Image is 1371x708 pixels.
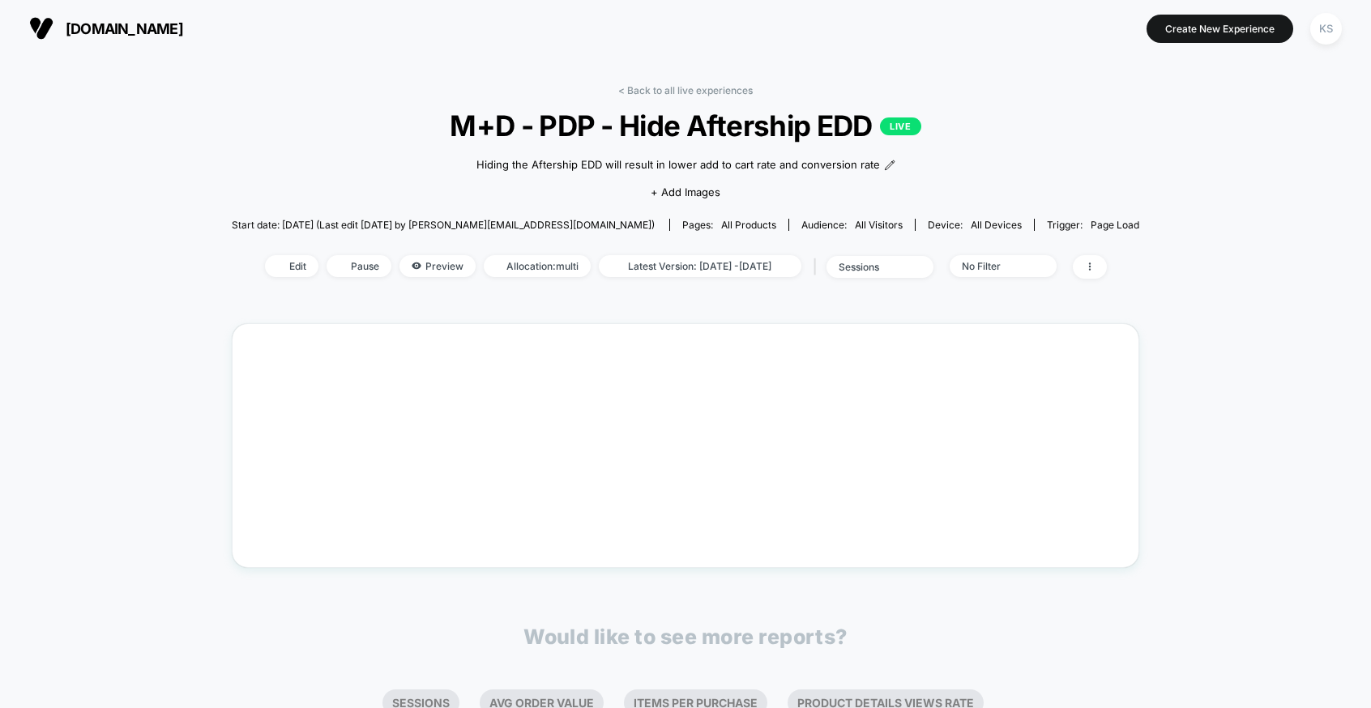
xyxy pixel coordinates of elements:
[1091,219,1139,231] span: Page Load
[327,255,391,277] span: Pause
[880,117,920,135] p: LIVE
[962,260,1027,272] div: No Filter
[839,261,903,273] div: sessions
[24,15,188,41] button: [DOMAIN_NAME]
[29,16,53,41] img: Visually logo
[399,255,476,277] span: Preview
[599,255,801,277] span: Latest Version: [DATE] - [DATE]
[277,109,1094,143] span: M+D - PDP - Hide Aftership EDD
[618,84,753,96] a: < Back to all live experiences
[476,157,880,173] span: Hiding the Aftership EDD will result in lower add to cart rate and conversion rate
[915,219,1034,231] span: Device:
[682,219,776,231] div: Pages:
[484,255,591,277] span: Allocation: multi
[1310,13,1342,45] div: KS
[809,255,826,279] span: |
[265,255,318,277] span: Edit
[1047,219,1139,231] div: Trigger:
[651,186,720,198] span: + Add Images
[232,219,655,231] span: Start date: [DATE] (Last edit [DATE] by [PERSON_NAME][EMAIL_ADDRESS][DOMAIN_NAME])
[721,219,776,231] span: all products
[855,219,903,231] span: All Visitors
[1305,12,1347,45] button: KS
[801,219,903,231] div: Audience:
[523,625,848,649] p: Would like to see more reports?
[971,219,1022,231] span: all devices
[66,20,183,37] span: [DOMAIN_NAME]
[1147,15,1293,43] button: Create New Experience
